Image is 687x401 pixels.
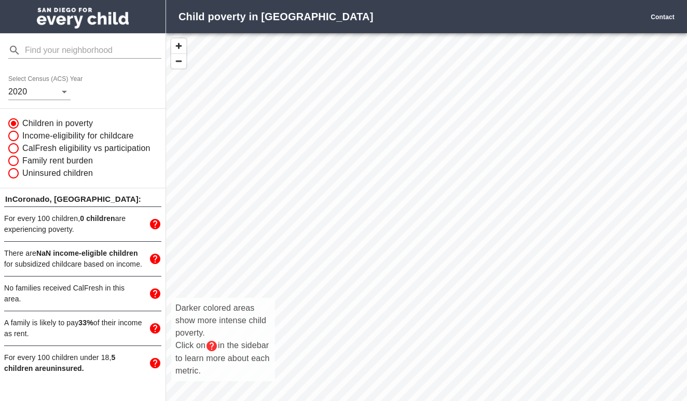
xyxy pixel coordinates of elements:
strong: Child poverty in [GEOGRAPHIC_DATA] [178,11,373,22]
span: For every 100 children, are experiencing poverty. [4,214,126,233]
div: For every 100 children,0 childrenare experiencing poverty. [4,207,161,241]
span: NaN income-eligible children [36,249,138,257]
div: No families received CalFresh in this area. [4,276,161,311]
span: 5 children are [4,353,115,372]
span: No families received CalFresh in this area. [4,284,125,303]
span: Children in poverty [22,117,93,130]
button: Zoom Out [171,53,186,68]
span: 0 children [80,214,115,223]
p: Darker colored areas show more intense child poverty. Click on in the sidebar to learn more about... [175,302,271,377]
div: For every 100 children under 18,5 children areuninsured. [4,346,161,380]
button: Zoom In [171,38,186,53]
div: A family is likely to pay33%of their income as rent. [4,311,161,345]
span: CalFresh eligibility vs participation [22,142,150,155]
p: In Coronado , [GEOGRAPHIC_DATA]: [4,192,161,206]
span: For every 100 children under 18, [4,353,115,372]
input: Find your neighborhood [25,42,161,59]
img: San Diego for Every Child logo [37,8,129,29]
div: 2020 [8,84,71,100]
span: A family is likely to pay of their income as rent. [4,319,142,338]
span: Family rent burden [22,155,93,167]
span: Income-eligibility for childcare [22,130,134,142]
div: There areNaN income-eligible children for subsidized childcare based on income. [4,242,161,276]
span: Uninsured children [22,167,93,179]
a: Contact [651,13,675,21]
span: There are for subsidized childcare based on income. [4,249,142,268]
label: Select Census (ACS) Year [8,76,86,82]
strong: uninsured. [4,353,115,372]
strong: 33 % [78,319,93,327]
